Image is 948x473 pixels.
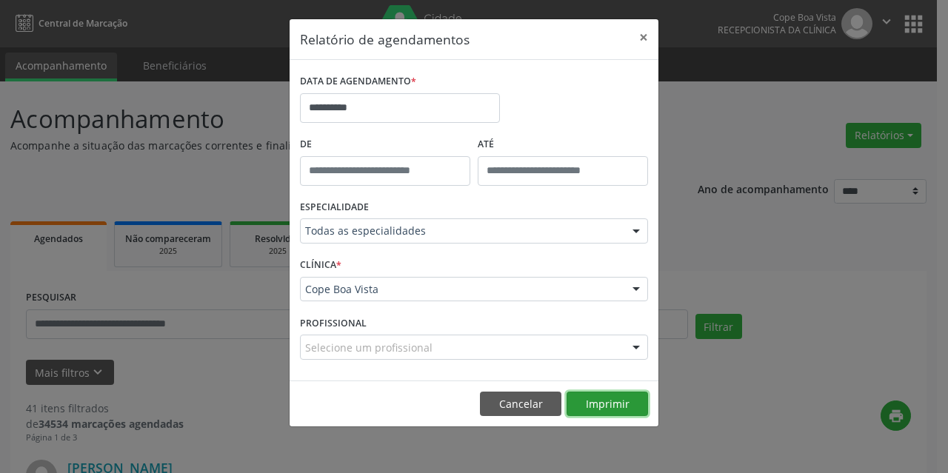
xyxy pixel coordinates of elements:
[305,340,433,355] span: Selecione um profissional
[629,19,658,56] button: Close
[478,133,648,156] label: ATÉ
[300,254,341,277] label: CLÍNICA
[480,392,561,417] button: Cancelar
[567,392,648,417] button: Imprimir
[300,196,369,219] label: ESPECIALIDADE
[305,224,618,238] span: Todas as especialidades
[305,282,618,297] span: Cope Boa Vista
[300,312,367,335] label: PROFISSIONAL
[300,70,416,93] label: DATA DE AGENDAMENTO
[300,30,470,49] h5: Relatório de agendamentos
[300,133,470,156] label: De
